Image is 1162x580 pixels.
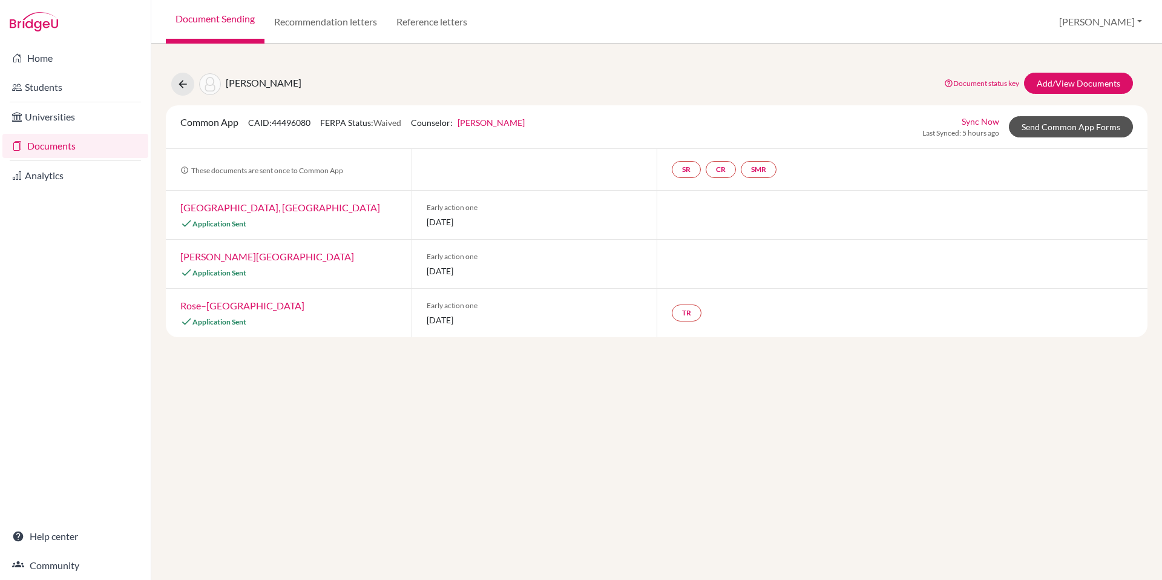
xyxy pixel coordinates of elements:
[248,117,310,128] span: CAID: 44496080
[180,202,380,213] a: [GEOGRAPHIC_DATA], [GEOGRAPHIC_DATA]
[427,216,643,228] span: [DATE]
[2,524,148,549] a: Help center
[2,553,148,578] a: Community
[192,219,246,228] span: Application Sent
[672,161,701,178] a: SR
[2,134,148,158] a: Documents
[672,305,701,321] a: TR
[1054,10,1147,33] button: [PERSON_NAME]
[944,79,1019,88] a: Document status key
[10,12,58,31] img: Bridge-U
[180,166,343,175] span: These documents are sent once to Common App
[427,251,643,262] span: Early action one
[180,300,304,311] a: Rose–[GEOGRAPHIC_DATA]
[962,115,999,128] a: Sync Now
[192,317,246,326] span: Application Sent
[180,251,354,262] a: [PERSON_NAME][GEOGRAPHIC_DATA]
[373,117,401,128] span: Waived
[458,117,525,128] a: [PERSON_NAME]
[1024,73,1133,94] a: Add/View Documents
[922,128,999,139] span: Last Synced: 5 hours ago
[741,161,776,178] a: SMR
[2,163,148,188] a: Analytics
[427,300,643,311] span: Early action one
[2,46,148,70] a: Home
[2,75,148,99] a: Students
[192,268,246,277] span: Application Sent
[226,77,301,88] span: [PERSON_NAME]
[427,265,643,277] span: [DATE]
[1009,116,1133,137] a: Send Common App Forms
[320,117,401,128] span: FERPA Status:
[427,202,643,213] span: Early action one
[2,105,148,129] a: Universities
[180,116,238,128] span: Common App
[411,117,525,128] span: Counselor:
[706,161,736,178] a: CR
[427,314,643,326] span: [DATE]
